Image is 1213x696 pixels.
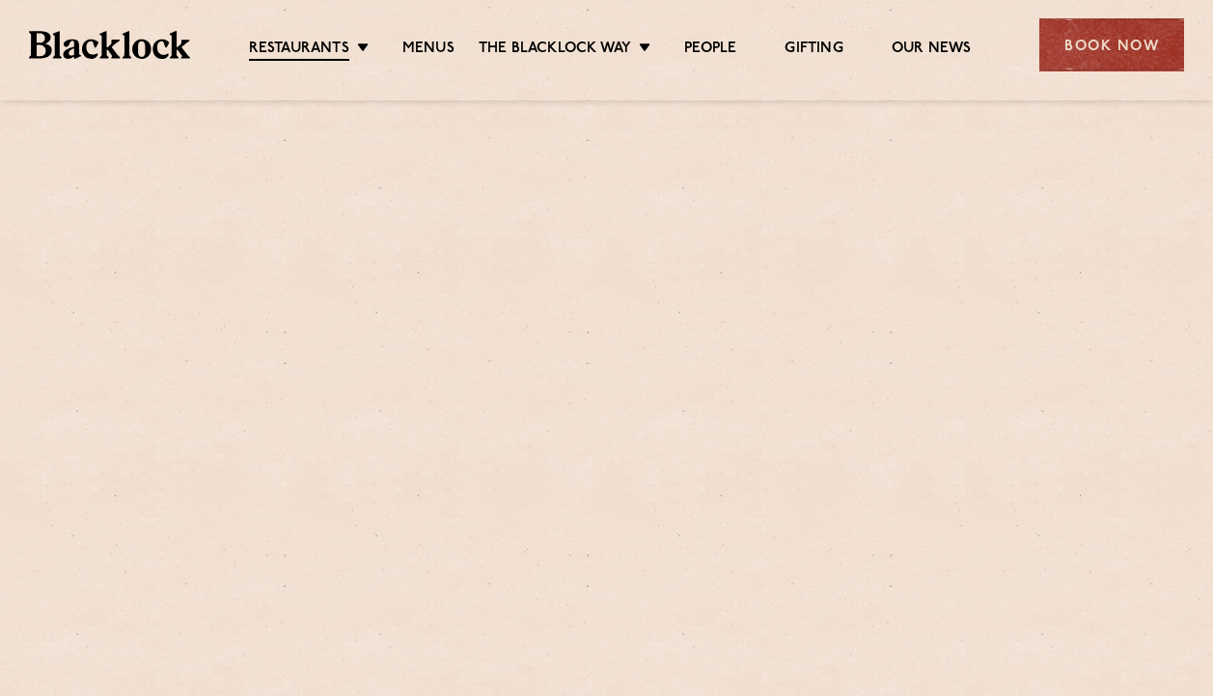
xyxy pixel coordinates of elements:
[1039,18,1184,71] div: Book Now
[249,40,349,61] a: Restaurants
[479,40,631,59] a: The Blacklock Way
[29,31,190,58] img: BL_Textured_Logo-footer-cropped.svg
[785,40,842,59] a: Gifting
[892,40,972,59] a: Our News
[402,40,455,59] a: Menus
[684,40,736,59] a: People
